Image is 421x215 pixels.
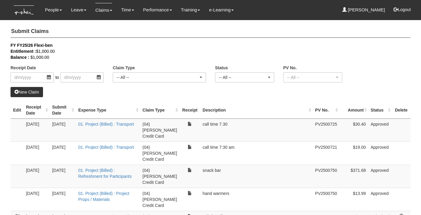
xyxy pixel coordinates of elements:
td: [DATE] [50,165,76,188]
label: Status [215,65,228,71]
b: Balance : [11,55,29,60]
a: 01. Project (Billed) : Transport [78,122,134,127]
button: -- All -- [283,72,343,82]
td: PV2500725 [313,118,340,142]
th: Receipt [180,102,200,119]
td: [DATE] [23,142,50,165]
b: Entitlement : [11,49,36,54]
a: 01. Project (Billed) : Refreshment for Participants [78,168,131,179]
th: Claim Type : activate to sort column ascending [140,102,180,119]
td: Approved [368,142,392,165]
td: [DATE] [50,118,76,142]
button: Logout [389,2,415,17]
td: snack bar [200,165,313,188]
a: Performance [143,3,172,17]
button: -- All -- [113,72,206,82]
b: FY FY25/26 Flexi-ben [11,43,53,48]
a: [PERSON_NAME] [342,3,385,17]
th: Amount : activate to sort column ascending [340,102,368,119]
a: People [45,3,62,17]
th: PV No. : activate to sort column ascending [313,102,340,119]
a: Training [181,3,200,17]
td: $19.00 [340,142,368,165]
span: $1,000.00 [30,55,49,60]
td: PV2500721 [313,142,340,165]
th: Edit [11,102,23,119]
button: -- All -- [215,72,274,82]
td: (04) [PERSON_NAME] Credit Card [140,142,180,165]
a: 01. Project (Billed) : Transport [78,145,134,150]
td: $371.68 [340,165,368,188]
td: [DATE] [23,118,50,142]
span: to [54,72,60,82]
th: Expense Type : activate to sort column ascending [76,102,140,119]
td: Approved [368,118,392,142]
div: -- All -- [117,74,198,80]
th: Delete [392,102,410,119]
td: PV2500750 [313,165,340,188]
h4: Submit Claims [11,25,410,38]
a: New Claim [11,87,43,97]
td: (04) [PERSON_NAME] Credit Card [140,188,180,211]
td: $30.40 [340,118,368,142]
input: d/m/yyyy [11,72,54,82]
a: e-Learning [209,3,234,17]
td: hand warmers [200,188,313,211]
td: [DATE] [23,165,50,188]
td: call time 7.30 [200,118,313,142]
a: Time [121,3,134,17]
td: [DATE] [50,188,76,211]
td: PV2500750 [313,188,340,211]
label: Claim Type [113,65,135,71]
a: Claims [95,3,112,17]
td: Approved [368,165,392,188]
td: Approved [368,188,392,211]
th: Submit Date : activate to sort column ascending [50,102,76,119]
th: Description : activate to sort column ascending [200,102,313,119]
th: Status : activate to sort column ascending [368,102,392,119]
th: Receipt Date : activate to sort column ascending [23,102,50,119]
label: PV No. [283,65,297,71]
div: $1,000.00 [11,48,401,54]
div: -- All -- [287,74,335,80]
iframe: chat widget [396,191,415,209]
a: Leave [71,3,86,17]
label: Receipt Date [11,65,36,71]
input: d/m/yyyy [60,72,104,82]
td: call time 7:30 am [200,142,313,165]
td: (04) [PERSON_NAME] Credit Card [140,165,180,188]
a: 01. Project (Billed) : Project Props / Materials [78,191,129,202]
div: -- All -- [219,74,267,80]
td: [DATE] [23,188,50,211]
td: [DATE] [50,142,76,165]
td: (04) [PERSON_NAME] Credit Card [140,118,180,142]
td: $13.99 [340,188,368,211]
